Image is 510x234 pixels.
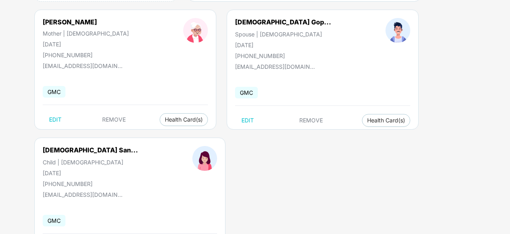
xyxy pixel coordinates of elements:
[241,117,254,124] span: EDIT
[49,116,61,123] span: EDIT
[235,63,315,70] div: [EMAIL_ADDRESS][DOMAIN_NAME]
[183,18,208,43] img: profileImage
[43,215,65,226] span: GMC
[43,62,123,69] div: [EMAIL_ADDRESS][DOMAIN_NAME]
[192,146,217,171] img: profileImage
[43,180,138,187] div: [PHONE_NUMBER]
[160,113,208,126] button: Health Card(s)
[293,114,329,127] button: REMOVE
[362,114,410,127] button: Health Card(s)
[299,117,323,124] span: REMOVE
[43,41,129,48] div: [DATE]
[43,146,138,154] div: [DEMOGRAPHIC_DATA] San...
[367,118,405,122] span: Health Card(s)
[235,114,260,127] button: EDIT
[165,118,203,122] span: Health Card(s)
[43,191,123,198] div: [EMAIL_ADDRESS][DOMAIN_NAME]
[235,18,331,26] div: [DEMOGRAPHIC_DATA] Gop...
[235,52,331,59] div: [PHONE_NUMBER]
[43,30,129,37] div: Mother | [DEMOGRAPHIC_DATA]
[43,170,138,176] div: [DATE]
[43,86,65,98] span: GMC
[385,18,410,43] img: profileImage
[43,52,129,58] div: [PHONE_NUMBER]
[102,116,126,123] span: REMOVE
[235,42,331,48] div: [DATE]
[96,113,132,126] button: REMOVE
[43,18,129,26] div: [PERSON_NAME]
[235,31,331,38] div: Spouse | [DEMOGRAPHIC_DATA]
[235,87,258,98] span: GMC
[43,159,138,166] div: Child | [DEMOGRAPHIC_DATA]
[43,113,68,126] button: EDIT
